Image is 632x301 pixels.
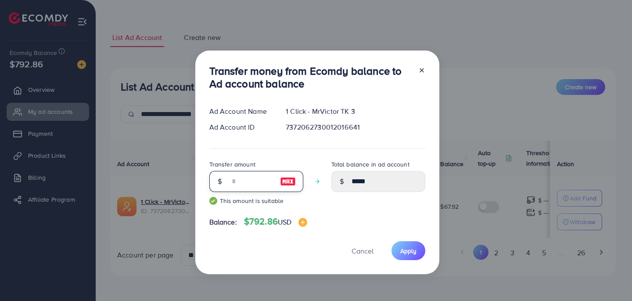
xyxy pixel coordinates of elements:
span: Apply [400,247,417,255]
span: Balance: [209,217,237,227]
h3: Transfer money from Ecomdy balance to Ad account balance [209,65,411,90]
img: guide [209,197,217,205]
h4: $792.86 [244,216,308,227]
div: 1 Click - MrVictor TK 3 [279,106,432,116]
small: This amount is suitable [209,196,303,205]
span: Cancel [352,246,373,256]
button: Apply [391,241,425,260]
img: image [280,176,296,187]
button: Cancel [341,241,384,260]
span: USD [278,217,291,227]
img: image [298,218,307,227]
iframe: Chat [595,261,625,294]
label: Total balance in ad account [331,160,409,169]
label: Transfer amount [209,160,255,169]
div: Ad Account ID [202,122,279,132]
div: 7372062730012016641 [279,122,432,132]
div: Ad Account Name [202,106,279,116]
